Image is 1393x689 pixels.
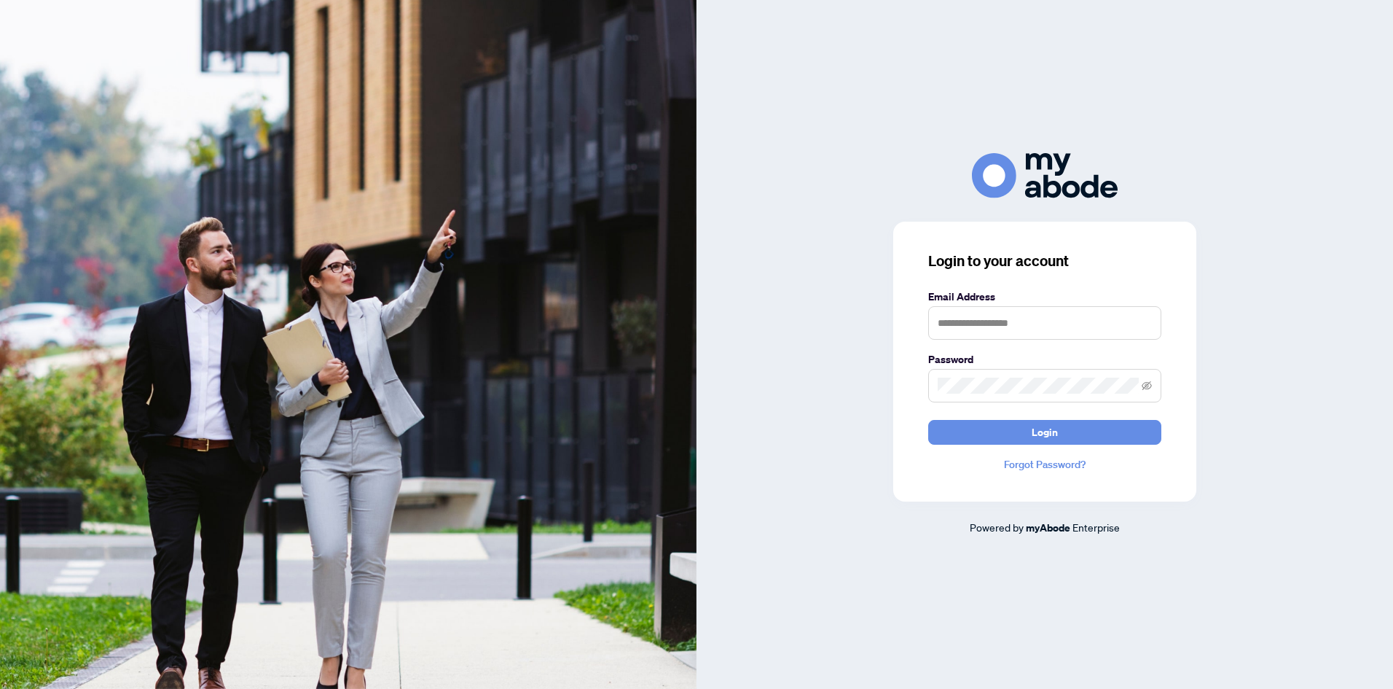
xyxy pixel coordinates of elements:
label: Password [928,351,1161,367]
span: Login [1032,421,1058,444]
span: Powered by [970,521,1024,534]
label: Email Address [928,289,1161,305]
img: ma-logo [972,153,1118,198]
a: myAbode [1026,520,1070,536]
span: Enterprise [1072,521,1120,534]
h3: Login to your account [928,251,1161,271]
a: Forgot Password? [928,456,1161,472]
button: Login [928,420,1161,445]
span: eye-invisible [1142,381,1152,391]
